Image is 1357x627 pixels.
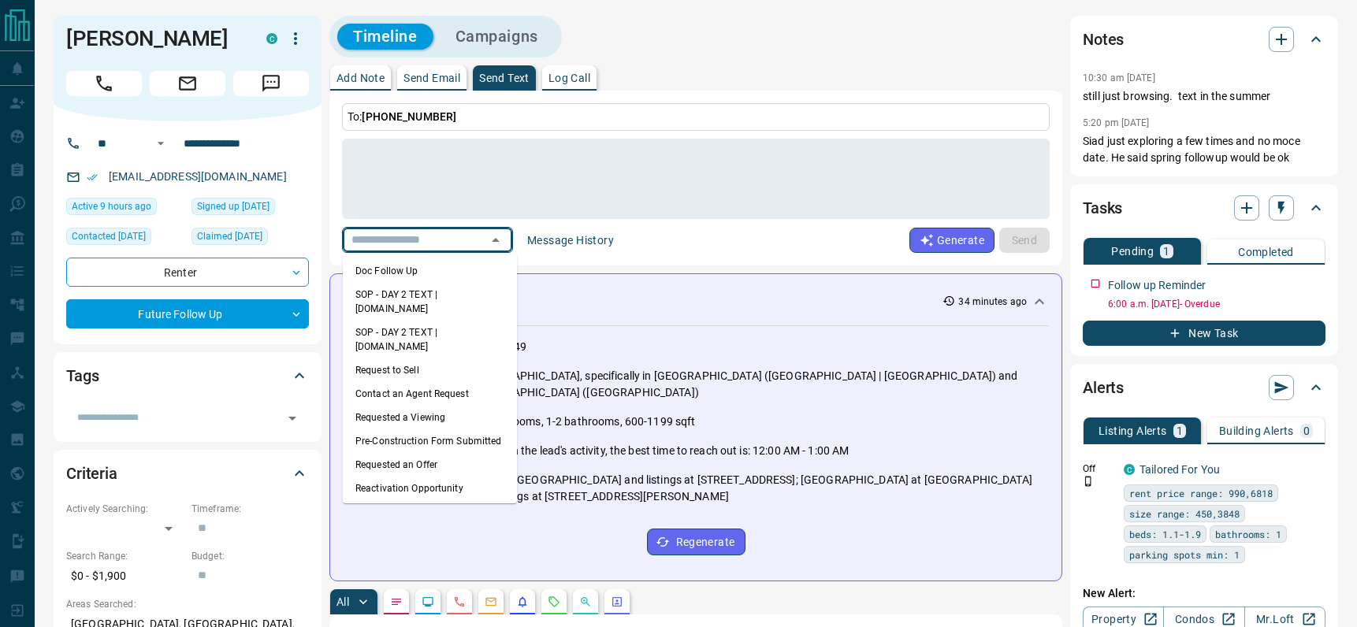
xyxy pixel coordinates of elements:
[1083,585,1325,602] p: New Alert:
[1083,20,1325,58] div: Notes
[191,502,309,516] p: Timeframe:
[66,549,184,563] p: Search Range:
[579,595,592,608] svg: Opportunities
[1083,369,1325,406] div: Alerts
[336,596,349,607] p: All
[1111,246,1154,257] p: Pending
[472,414,696,430] p: 1-2 bedrooms, 1-2 bathrooms, 600-1199 sqft
[343,259,517,283] li: Doc Follow Up
[516,595,529,608] svg: Listing Alerts
[197,228,262,244] span: Claimed [DATE]
[150,71,225,96] span: Email
[362,110,456,123] span: [PHONE_NUMBER]
[281,407,303,429] button: Open
[611,595,623,608] svg: Agent Actions
[453,595,466,608] svg: Calls
[66,454,309,492] div: Criteria
[518,228,623,253] button: Message History
[72,198,151,214] span: Active 9 hours ago
[472,368,1049,401] p: [GEOGRAPHIC_DATA], specifically in [GEOGRAPHIC_DATA] ([GEOGRAPHIC_DATA] | [GEOGRAPHIC_DATA]) and ...
[343,358,517,382] li: Request to Sell
[485,229,507,251] button: Close
[191,549,309,563] p: Budget:
[1163,246,1169,257] p: 1
[440,24,554,50] button: Campaigns
[343,477,517,500] li: Reactivation Opportunity
[72,228,146,244] span: Contacted [DATE]
[66,299,309,328] div: Future Follow Up
[1108,297,1325,311] p: 6:00 a.m. [DATE] - Overdue
[1083,133,1325,166] p: Siad just exploring a few times and no moce date. He said spring followup would be ok
[1083,476,1094,487] svg: Push Notification Only
[87,172,98,183] svg: Email Verified
[1129,547,1240,562] span: parking spots min: 1
[342,103,1050,131] p: To:
[472,443,849,459] p: Based on the lead's activity, the best time to reach out is: 12:00 AM - 1:00 AM
[343,283,517,321] li: SOP - DAY 2 TEXT | [DOMAIN_NAME]
[66,357,309,395] div: Tags
[1099,425,1167,436] p: Listing Alerts
[66,597,309,611] p: Areas Searched:
[66,363,99,388] h2: Tags
[109,170,287,183] a: [EMAIL_ADDRESS][DOMAIN_NAME]
[197,198,270,214] span: Signed up [DATE]
[191,198,309,220] div: Tue Oct 08 2024
[1083,27,1124,52] h2: Notes
[66,461,117,486] h2: Criteria
[390,595,403,608] svg: Notes
[1083,462,1114,476] p: Off
[958,295,1027,309] p: 34 minutes ago
[191,228,309,250] div: Tue Oct 08 2024
[1083,321,1325,346] button: New Task
[647,529,745,555] button: Regenerate
[548,72,590,83] p: Log Call
[1129,506,1240,521] span: size range: 450,3848
[233,71,309,96] span: Message
[485,595,497,608] svg: Emails
[343,453,517,477] li: Requested an Offer
[66,71,142,96] span: Call
[1219,425,1294,436] p: Building Alerts
[422,595,434,608] svg: Lead Browsing Activity
[1083,195,1122,221] h2: Tasks
[548,595,560,608] svg: Requests
[1083,88,1325,105] p: still just browsing. text in the summer
[909,228,995,253] button: Generate
[1215,526,1281,542] span: bathrooms: 1
[66,198,184,220] div: Mon Aug 18 2025
[66,563,184,589] p: $0 - $1,900
[472,472,1049,505] p: Nuvo at [GEOGRAPHIC_DATA] and listings at [STREET_ADDRESS]; [GEOGRAPHIC_DATA] at [GEOGRAPHIC_DATA...
[1124,464,1135,475] div: condos.ca
[66,258,309,287] div: Renter
[151,134,170,153] button: Open
[1303,425,1310,436] p: 0
[403,72,460,83] p: Send Email
[1083,375,1124,400] h2: Alerts
[343,382,517,406] li: Contact an Agent Request
[343,321,517,358] li: SOP - DAY 2 TEXT | [DOMAIN_NAME]
[336,72,385,83] p: Add Note
[1083,189,1325,227] div: Tasks
[343,406,517,429] li: Requested a Viewing
[343,287,1049,316] div: Activity Summary34 minutes ago
[343,500,517,524] li: Favourite Opportunity
[66,502,184,516] p: Actively Searching:
[1083,72,1155,83] p: 10:30 am [DATE]
[1140,463,1220,476] a: Tailored For You
[337,24,433,50] button: Timeline
[1129,526,1201,542] span: beds: 1.1-1.9
[266,33,277,44] div: condos.ca
[1108,277,1206,294] p: Follow up Reminder
[1238,247,1294,258] p: Completed
[1129,485,1273,501] span: rent price range: 990,6818
[343,429,517,453] li: Pre-Construction Form Submitted
[66,26,243,51] h1: [PERSON_NAME]
[1083,117,1150,128] p: 5:20 pm [DATE]
[66,228,184,250] div: Tue Jul 08 2025
[1177,425,1183,436] p: 1
[479,72,530,83] p: Send Text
